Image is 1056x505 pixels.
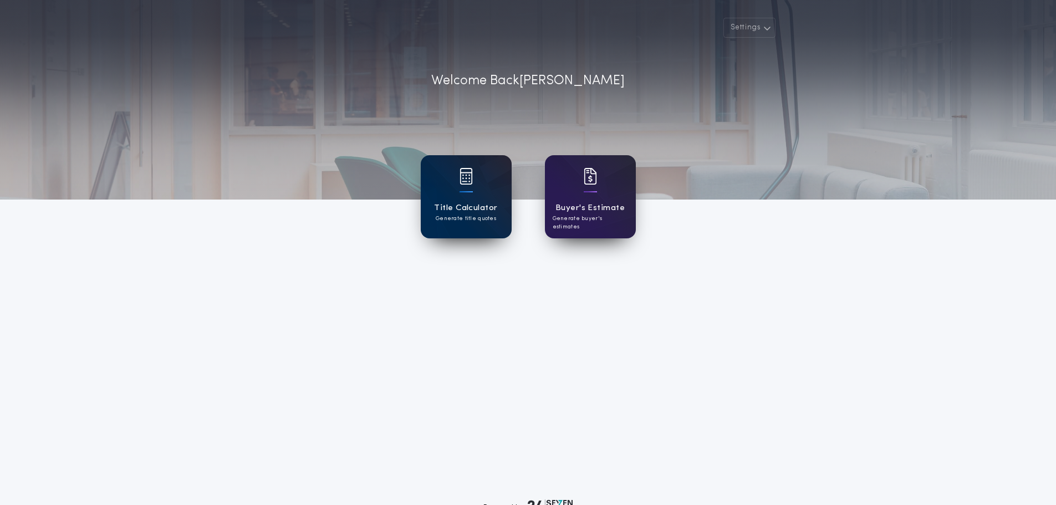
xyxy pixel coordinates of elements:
[553,215,628,231] p: Generate buyer's estimates
[723,18,776,38] button: Settings
[436,215,496,223] p: Generate title quotes
[584,168,597,185] img: card icon
[434,202,497,215] h1: Title Calculator
[431,71,625,91] p: Welcome Back [PERSON_NAME]
[545,155,636,238] a: card iconBuyer's EstimateGenerate buyer's estimates
[421,155,512,238] a: card iconTitle CalculatorGenerate title quotes
[460,168,473,185] img: card icon
[555,202,625,215] h1: Buyer's Estimate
